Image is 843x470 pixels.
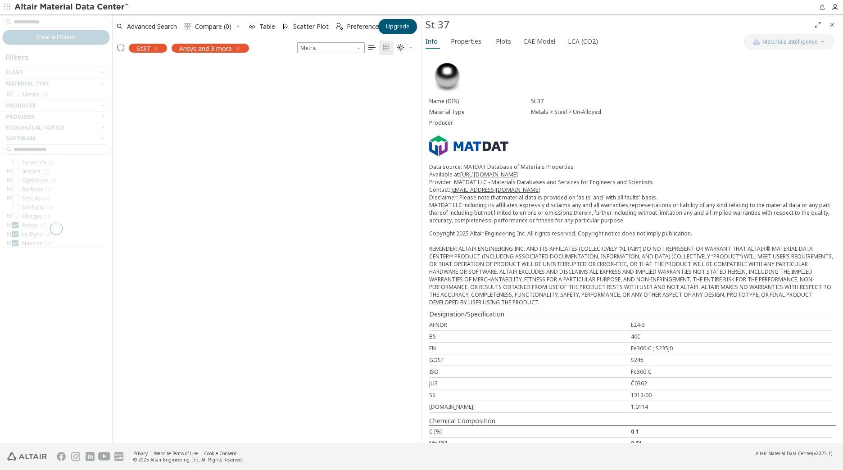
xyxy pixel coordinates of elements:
span: CAE Model [523,34,555,49]
img: Material Type Image [429,58,465,94]
div: 0.1 [631,428,833,435]
button: Tile View [379,41,394,55]
img: Altair Engineering [7,452,47,461]
span: St37 [136,44,150,52]
div: E24-3 [631,321,833,329]
span: Scatter Plot [293,23,329,30]
div: [DOMAIN_NAME]. [429,403,631,411]
i:  [397,44,404,51]
div: Material Type [429,108,531,116]
span: Materials Intelligence [762,38,818,45]
img: AI Copilot [753,38,760,45]
a: [URL][DOMAIN_NAME] [460,171,518,178]
div: Fe360-C ; S235J0 [631,344,833,352]
div: Designation/Specification [429,310,836,319]
div: (v2025.1) [756,450,832,456]
span: Altair Material Data Center [756,450,812,456]
div: Producer [429,119,531,127]
div: Unit System [297,42,365,53]
span: Info [426,34,438,49]
div: St 37 [426,18,811,32]
p: Data source: MATDAT Database of Materials Properties Available at: Provider: MATDAT LLC - Materia... [429,163,836,224]
button: AI CopilotMaterials Intelligence [744,34,834,50]
a: Website Terms of Use [154,450,198,456]
div: grid [113,57,421,443]
div: 40C [631,333,833,340]
div: SS [429,391,631,399]
div: Chemical Composition [429,416,836,425]
span: Metric [297,42,365,53]
span: Table [259,23,275,30]
i:  [184,23,191,30]
div: Metals > Steel > Un-Alloyed [531,108,836,116]
div: Mn [%] [429,439,631,447]
div: C [%] [429,428,631,435]
div: Fe360-C [631,368,833,375]
div: JUS [429,380,631,387]
div: 0.51 [631,439,833,447]
div: 1.0114 [631,403,833,411]
button: Theme [394,41,417,55]
i:  [336,23,343,30]
a: Cookie Consent [204,450,237,456]
div: Copyright 2025 Altair Engineering Inc. All rights reserved. Copyright notice does not imply publi... [429,230,836,306]
span: Ansys and 3 more [179,44,232,52]
div: St 37 [531,98,836,105]
div: Name (DIN) [429,98,531,105]
a: Privacy [133,450,148,456]
span: Advanced Search [127,23,177,30]
div: Č0362 [631,380,833,387]
button: Table View [365,41,379,55]
button: Full Screen [811,18,825,32]
span: Upgrade [386,23,409,30]
img: Logo - Provider [429,136,508,156]
div: AFNOR [429,321,631,329]
span: Plots [496,34,511,49]
button: Close [825,18,839,32]
div: GOST [429,356,631,364]
a: [EMAIL_ADDRESS][DOMAIN_NAME] [450,186,540,194]
div: © 2025 Altair Engineering, Inc. All Rights Reserved. [133,456,243,463]
span: Properties [451,34,481,49]
img: Altair Material Data Center [14,3,129,12]
div: 1312-00 [631,391,833,399]
span: Compare (0) [195,23,231,30]
div: BS [429,333,631,340]
i:  [383,44,390,51]
button: Upgrade [378,19,417,34]
div: EN [429,344,631,352]
div: S245 [631,356,833,364]
span: Preferences [347,23,382,30]
div: ISO [429,368,631,375]
i:  [368,44,376,51]
span: LCA (CO2) [568,34,598,49]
